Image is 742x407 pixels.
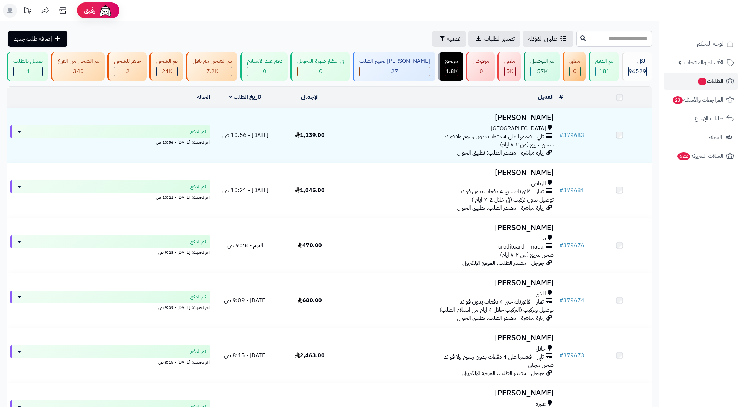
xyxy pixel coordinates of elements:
span: 1 [698,78,706,85]
span: [DATE] - 9:09 ص [224,296,267,305]
span: # [559,296,563,305]
a: طلباتي المُوكلة [523,31,573,47]
span: تابي - قسّمها على 4 دفعات بدون رسوم ولا فوائد [444,133,544,141]
div: 24020 [157,67,177,76]
div: 4997 [505,67,515,76]
span: # [559,241,563,250]
span: رفيق [84,6,95,15]
span: 1,139.00 [295,131,325,139]
a: طلبات الإرجاع [664,110,738,127]
span: تم الدفع [190,293,206,300]
a: لوحة التحكم [664,35,738,52]
a: السلات المتروكة622 [664,148,738,164]
a: مرفوض 0 [465,52,496,81]
div: 0 [473,67,489,76]
span: حائل [536,345,546,353]
h3: [PERSON_NAME] [345,334,554,342]
div: 57046 [531,67,554,76]
span: العملاء [708,132,722,142]
a: المراجعات والأسئلة23 [664,91,738,108]
a: تم الدفع 181 [587,52,620,81]
a: تم الشحن من الفرع 340 [49,52,106,81]
a: #379676 [559,241,584,250]
a: تحديثات المنصة [19,4,36,19]
a: تصدير الطلبات [468,31,520,47]
span: تم الدفع [190,128,206,135]
span: طلباتي المُوكلة [528,35,557,43]
span: طلبات الإرجاع [695,114,723,124]
a: الكل96529 [620,52,653,81]
div: 2 [114,67,141,76]
span: # [559,186,563,194]
div: مرتجع [445,57,458,65]
div: 27 [360,67,430,76]
a: #379683 [559,131,584,139]
span: زيارة مباشرة - مصدر الطلب: تطبيق الجوال [457,204,544,212]
span: 2 [126,67,130,76]
span: تمارا - فاتورتك حتى 4 دفعات بدون فوائد [460,298,544,306]
a: الطلبات1 [664,73,738,90]
span: جوجل - مصدر الطلب: الموقع الإلكتروني [462,369,544,377]
div: اخر تحديث: [DATE] - 10:56 ص [10,138,210,145]
a: #379681 [559,186,584,194]
a: # [559,93,563,101]
span: creditcard - mada [498,243,544,251]
a: إضافة طلب جديد [8,31,67,47]
span: # [559,351,563,360]
a: الإجمالي [301,93,319,101]
div: 7222 [193,67,232,76]
span: المراجعات والأسئلة [672,95,723,105]
a: في انتظار صورة التحويل 0 [289,52,351,81]
span: الرياض [531,180,546,188]
span: 1 [26,67,30,76]
span: لوحة التحكم [697,39,723,49]
div: تم الدفع [595,57,613,65]
a: جاهز للشحن 2 [106,52,148,81]
span: 7.2K [206,67,218,76]
span: شحن مجاني [528,361,554,369]
h3: [PERSON_NAME] [345,389,554,397]
a: دفع عند الاستلام 0 [239,52,289,81]
span: توصيل بدون تركيب (في خلال 2-7 ايام ) [472,196,554,204]
span: 340 [73,67,84,76]
a: العميل [538,93,554,101]
span: # [559,131,563,139]
img: ai-face.png [98,4,112,18]
div: [PERSON_NAME] تجهيز الطلب [359,57,430,65]
span: 470.00 [298,241,322,250]
div: 0 [298,67,344,76]
span: 622 [677,152,690,160]
a: #379673 [559,351,584,360]
span: تصفية [447,35,460,43]
div: اخر تحديث: [DATE] - 10:21 ص [10,193,210,200]
span: 1.8K [446,67,458,76]
span: 0 [479,67,483,76]
div: ملغي [504,57,516,65]
span: تابي - قسّمها على 4 دفعات بدون رسوم ولا فوائد [444,353,544,361]
span: إضافة طلب جديد [14,35,52,43]
span: [DATE] - 10:56 ص [222,131,269,139]
span: تم الدفع [190,238,206,245]
div: جاهز للشحن [114,57,141,65]
a: تم الشحن 24K [148,52,184,81]
div: الكل [628,57,647,65]
span: [GEOGRAPHIC_DATA] [491,125,546,133]
div: 340 [58,67,99,76]
a: تم الشحن مع ناقل 7.2K [184,52,239,81]
div: تم التوصيل [530,57,554,65]
h3: [PERSON_NAME] [345,279,554,287]
span: [DATE] - 10:21 ص [222,186,269,194]
span: 57K [537,67,548,76]
h3: [PERSON_NAME] [345,114,554,122]
div: تم الشحن من الفرع [58,57,99,65]
div: 0 [247,67,282,76]
span: 1,045.00 [295,186,325,194]
span: 0 [573,67,577,76]
div: تم الشحن مع ناقل [193,57,232,65]
a: العملاء [664,129,738,146]
span: تم الدفع [190,348,206,355]
div: معلق [569,57,581,65]
span: 23 [673,96,683,104]
span: بدر [540,235,546,243]
div: تم الشحن [156,57,178,65]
